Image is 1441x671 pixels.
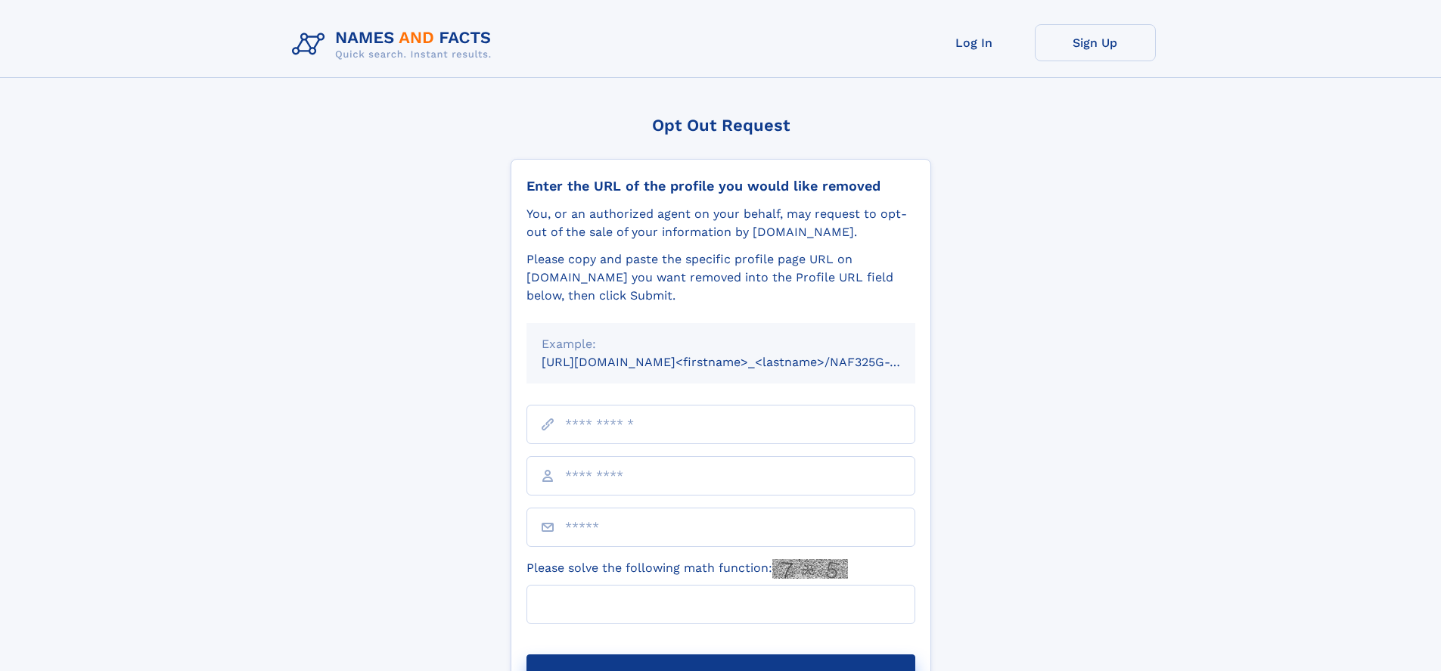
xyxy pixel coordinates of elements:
[526,205,915,241] div: You, or an authorized agent on your behalf, may request to opt-out of the sale of your informatio...
[914,24,1035,61] a: Log In
[542,355,944,369] small: [URL][DOMAIN_NAME]<firstname>_<lastname>/NAF325G-xxxxxxxx
[511,116,931,135] div: Opt Out Request
[542,335,900,353] div: Example:
[526,178,915,194] div: Enter the URL of the profile you would like removed
[1035,24,1156,61] a: Sign Up
[526,559,848,579] label: Please solve the following math function:
[526,250,915,305] div: Please copy and paste the specific profile page URL on [DOMAIN_NAME] you want removed into the Pr...
[286,24,504,65] img: Logo Names and Facts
